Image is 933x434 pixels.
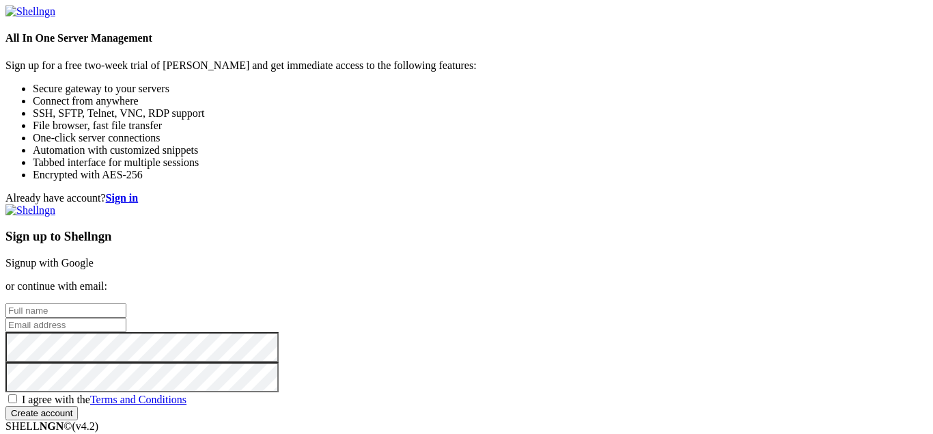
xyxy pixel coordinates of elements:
h4: All In One Server Management [5,32,928,44]
b: NGN [40,420,64,432]
img: Shellngn [5,204,55,217]
p: or continue with email: [5,280,928,293]
h3: Sign up to Shellngn [5,229,928,244]
li: One-click server connections [33,132,928,144]
input: Create account [5,406,78,420]
li: Tabbed interface for multiple sessions [33,157,928,169]
li: Connect from anywhere [33,95,928,107]
span: I agree with the [22,394,186,405]
a: Sign in [106,192,139,204]
input: I agree with theTerms and Conditions [8,394,17,403]
li: File browser, fast file transfer [33,120,928,132]
li: Encrypted with AES-256 [33,169,928,181]
span: 4.2.0 [72,420,99,432]
a: Signup with Google [5,257,94,269]
div: Already have account? [5,192,928,204]
p: Sign up for a free two-week trial of [PERSON_NAME] and get immediate access to the following feat... [5,59,928,72]
span: SHELL © [5,420,98,432]
input: Full name [5,303,126,318]
li: Automation with customized snippets [33,144,928,157]
li: Secure gateway to your servers [33,83,928,95]
a: Terms and Conditions [90,394,186,405]
li: SSH, SFTP, Telnet, VNC, RDP support [33,107,928,120]
input: Email address [5,318,126,332]
img: Shellngn [5,5,55,18]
